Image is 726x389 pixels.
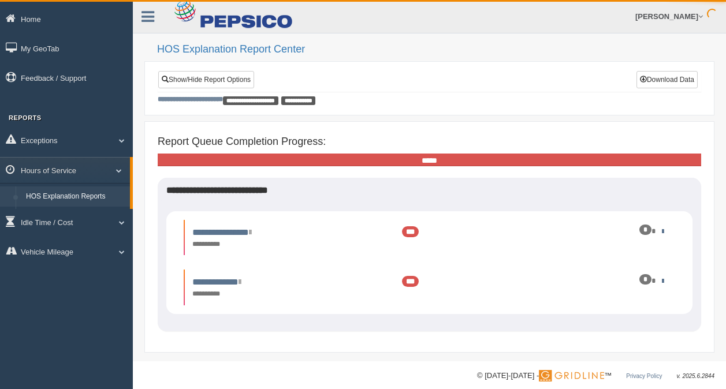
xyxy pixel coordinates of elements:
[184,270,675,305] li: Expand
[21,186,130,207] a: HOS Explanation Reports
[21,207,130,227] a: HOS Violation Audit Reports
[636,71,698,88] button: Download Data
[477,370,714,382] div: © [DATE]-[DATE] - ™
[158,71,254,88] a: Show/Hide Report Options
[184,220,675,255] li: Expand
[626,373,662,379] a: Privacy Policy
[539,370,604,381] img: Gridline
[677,373,714,379] span: v. 2025.6.2844
[157,44,714,55] h2: HOS Explanation Report Center
[158,136,701,148] h4: Report Queue Completion Progress:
